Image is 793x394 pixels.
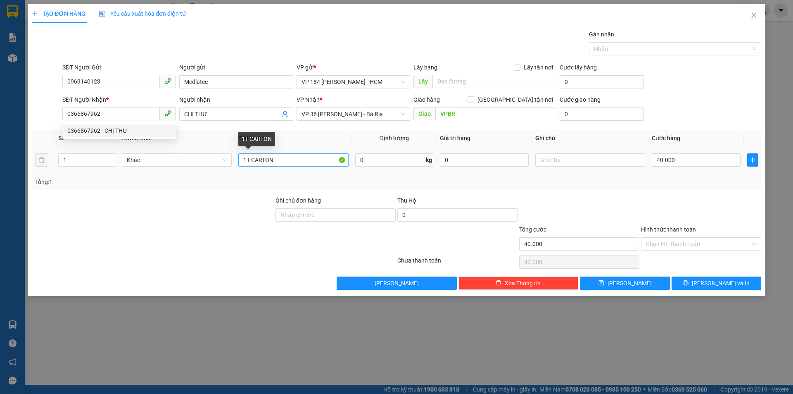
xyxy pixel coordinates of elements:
input: VD: Bàn, Ghế [238,153,348,167]
span: [PERSON_NAME] [375,279,419,288]
div: A CHUNG [79,27,145,37]
span: delete [496,280,501,287]
span: Nhận: [79,8,99,17]
div: Người nhận [179,95,293,104]
input: Dọc đường [435,107,556,120]
div: 0366867962 - CHỊ THƯ [62,124,176,137]
span: VP Nhận [297,96,320,103]
label: Ghi chú đơn hàng [275,197,321,204]
span: plus [748,157,757,163]
div: 0961418920 [7,47,73,58]
input: 0 [440,153,529,167]
button: save[PERSON_NAME] [580,277,670,290]
span: Giao [413,107,435,120]
span: Xóa Thông tin [505,279,541,288]
span: Định lượng [380,135,409,141]
span: printer [683,280,689,287]
button: printer[PERSON_NAME] và In [672,277,761,290]
span: [PERSON_NAME] và In [692,279,750,288]
span: Giao hàng [413,96,440,103]
div: Chưa thanh toán [396,256,518,270]
div: 1T CARTON [238,132,275,146]
div: Người gửi [179,63,293,72]
span: DĐ: [79,53,91,62]
div: VP 108 [PERSON_NAME] [79,7,145,27]
span: Yêu cầu xuất hóa đơn điện tử [99,10,186,17]
span: VP 184 Nguyễn Văn Trỗi - HCM [302,76,405,88]
span: Thu Hộ [397,197,416,204]
span: Giá trị hàng [440,135,470,141]
span: Lấy tận nơi [520,63,556,72]
div: 0366867962 - CHỊ THƯ [67,126,171,135]
span: SL [58,135,65,141]
button: deleteXóa Thông tin [458,277,579,290]
span: Tổng cước [519,226,546,233]
span: Lấy hàng [413,64,437,71]
button: [PERSON_NAME] [337,277,457,290]
div: 0973991683 [79,37,145,48]
div: Tổng: 1 [35,177,306,186]
button: plus [747,153,758,167]
span: [GEOGRAPHIC_DATA] tận nơi [474,95,556,104]
span: VPVT [91,48,122,63]
input: Ghi chú đơn hàng [275,208,396,222]
span: Cước hàng [652,135,680,141]
th: Ghi chú [532,130,648,146]
label: Gán nhãn [589,31,614,38]
span: TẠO ĐƠN HÀNG [32,10,85,17]
input: Cước giao hàng [560,107,644,121]
label: Hình thức thanh toán [641,226,696,233]
label: Cước lấy hàng [560,64,597,71]
span: plus [32,11,38,17]
span: [PERSON_NAME] [608,279,652,288]
img: icon [99,11,105,17]
input: Cước lấy hàng [560,75,644,88]
span: VP 36 Lê Thành Duy - Bà Rịa [302,108,405,120]
span: close [750,12,757,19]
div: VP gửi [297,63,410,72]
input: Ghi Chú [535,153,645,167]
span: Khác [127,154,227,166]
div: VP 184 [PERSON_NAME] - HCM [7,7,73,37]
span: phone [164,78,171,84]
span: user-add [282,111,288,117]
button: Close [742,4,765,27]
div: SĐT Người Nhận [62,95,176,104]
label: Cước giao hàng [560,96,601,103]
span: save [598,280,604,287]
button: delete [35,153,48,167]
input: Dọc đường [432,75,556,88]
span: kg [425,153,433,167]
div: A TUẤN ANH [7,37,73,47]
span: Lấy [413,75,432,88]
span: Gửi: [7,8,20,17]
span: phone [164,110,171,117]
div: SĐT Người Gửi [62,63,176,72]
